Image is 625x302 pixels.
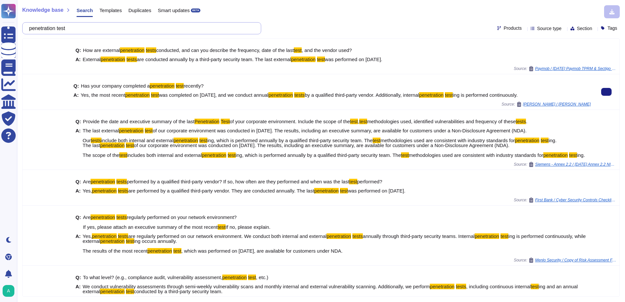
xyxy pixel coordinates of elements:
[174,138,198,143] mark: penetration
[569,152,577,158] mark: test
[92,188,116,193] mark: penetration
[74,83,79,88] b: Q:
[150,83,174,89] mark: penetration
[475,233,499,239] mark: penetration
[83,128,527,143] span: of our corporate environment was conducted in [DATE]. The results, including an executive summary...
[514,66,617,71] span: Source:
[128,188,314,193] span: are performed by a qualified third-party vendor. They are conducted annually. The last
[535,258,617,262] span: Menlo Security / Copy of Risk Assessment Form Sectigo
[373,138,380,143] mark: test
[222,275,247,280] mark: penetration
[128,8,151,13] span: Duplicates
[158,8,190,13] span: Smart updates
[76,48,81,53] b: Q:
[101,138,174,143] span: include both internal and external
[91,179,115,184] mark: penetration
[147,248,172,254] mark: penetration
[218,224,226,230] mark: test
[151,92,159,98] mark: test
[83,128,119,133] span: The last external
[76,8,93,13] span: Search
[83,233,92,239] span: Yes,
[126,143,134,148] mark: test
[531,284,539,289] mark: test
[127,179,349,184] span: performed by a qualified third-party vendor? If so, how often are they performed and when was the...
[466,284,531,289] span: , including continuous internal
[76,179,81,184] b: Q:
[500,233,508,239] mark: test
[294,47,302,53] mark: test
[526,119,527,124] span: .
[76,275,81,280] b: Q:
[380,138,515,143] span: methodologies used are consistent with industry standards for
[357,179,382,184] span: performed?
[145,128,153,133] mark: test
[352,233,363,239] mark: tests
[83,275,222,280] span: To what level? (e.g., compliance audit, vulnerability assessment,
[535,67,617,71] span: Paymob / [DATE] Paymob TPRM & Sectigo Responses Copy
[184,83,204,89] span: recently?
[501,102,591,107] span: Source:
[327,233,351,239] mark: penetration
[99,8,122,13] span: Templates
[156,47,294,53] span: conducted, and can you describe the frequency, date of the last
[176,83,184,89] mark: test
[367,119,515,124] span: methodologies used, identified vulnerabilities and frequency of these
[194,119,220,124] mark: Penetration
[607,26,617,30] span: Tags
[83,57,101,62] span: External
[83,284,430,289] span: We conduct vulnerability assessments through semi-weekly vulnerability scans and monthly internal...
[91,214,115,220] mark: penetration
[119,128,144,133] mark: penetration
[120,47,144,53] mark: penetration
[523,102,591,106] span: [PERSON_NAME] / [PERSON_NAME]
[137,57,291,62] span: are conducted annually by a third-party security team. The last external
[100,289,125,294] mark: penetration
[350,119,358,124] mark: test
[199,138,207,143] mark: test
[81,83,150,89] span: Has your company completed a
[543,152,568,158] mark: penetration
[127,152,202,158] span: includes both internal and external
[118,188,128,193] mark: tests
[514,258,617,263] span: Source:
[83,284,578,294] span: ing and an annual external
[236,152,401,158] span: ing, which is performed annually by a qualified third-party security team. The
[125,92,150,98] mark: penetration
[401,152,409,158] mark: test
[302,47,352,53] span: , and the vendor used?
[516,119,526,124] mark: tests
[294,92,305,98] mark: tests
[419,92,444,98] mark: penetration
[101,57,125,62] mark: penetration
[1,284,19,298] button: user
[76,57,81,62] b: A:
[173,248,181,254] mark: test
[515,138,539,143] mark: penetration
[116,214,127,220] mark: tests
[268,92,293,98] mark: penetration
[348,188,405,193] span: was performed on [DATE].
[221,119,230,124] mark: Test
[191,8,200,12] div: BETA
[226,224,271,230] span: If no, please explain.
[541,138,549,143] mark: test
[76,119,81,124] b: Q:
[83,143,510,158] span: of our corporate environment was conducted on [DATE]. The results, including an executive summary...
[91,138,101,143] mark: tests
[83,214,91,220] span: Are
[3,285,14,297] img: user
[83,214,237,230] span: regularly performed on your network environment? If yes, please attach an executive summary of th...
[100,143,125,148] mark: penetration
[118,233,128,239] mark: tests
[577,26,592,31] span: Section
[76,284,81,294] b: A:
[74,92,79,97] b: A:
[207,138,373,143] span: ing, which is performed annually by a qualified third-party security team. The
[146,47,156,53] mark: tests
[358,119,359,124] span: ,
[314,188,339,193] mark: penetration
[363,233,475,239] span: annually through third-party security teams. Internal
[248,275,256,280] mark: test
[126,289,134,294] mark: test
